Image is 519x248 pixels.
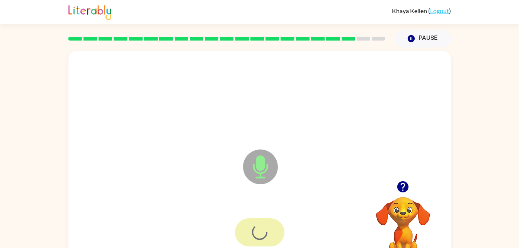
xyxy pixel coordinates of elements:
button: Pause [395,30,451,48]
img: Literably [68,3,111,20]
span: Khaya Kellen [392,7,428,14]
div: ( ) [392,7,451,14]
a: Logout [430,7,449,14]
